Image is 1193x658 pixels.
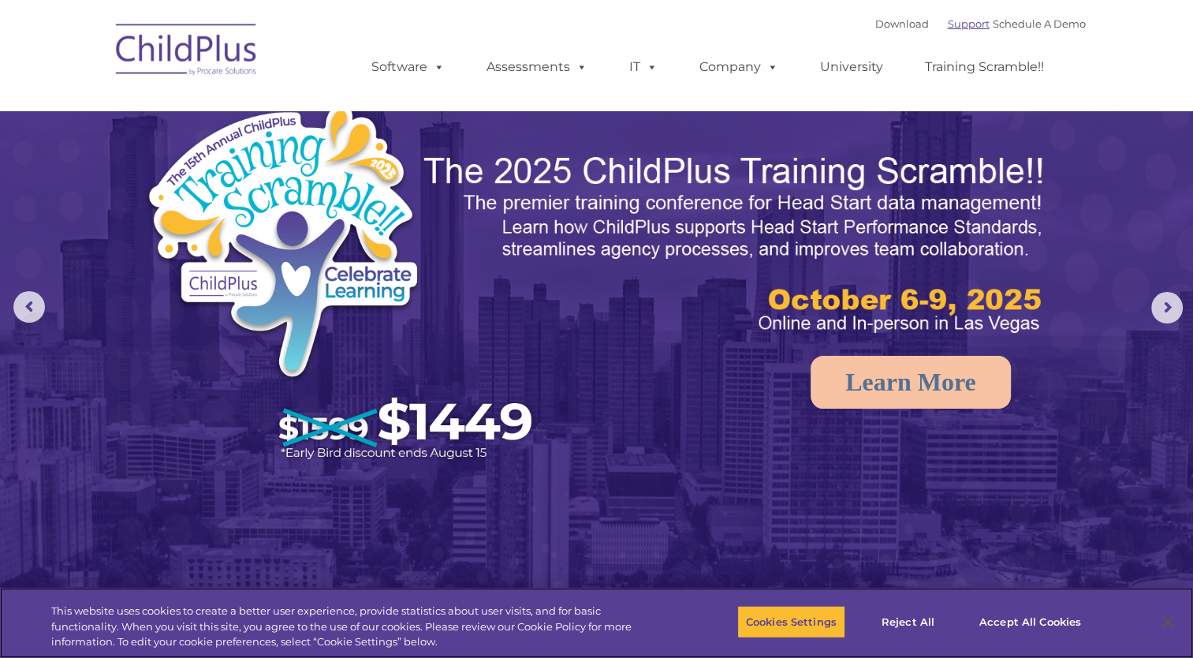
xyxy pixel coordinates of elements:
span: Last name [219,104,267,116]
button: Cookies Settings [737,605,845,638]
a: Assessments [471,51,603,83]
a: University [804,51,899,83]
button: Reject All [859,605,957,638]
span: Phone number [219,169,286,181]
a: Software [356,51,460,83]
a: Learn More [811,356,1011,409]
a: Training Scramble!! [909,51,1060,83]
img: ChildPlus by Procare Solutions [108,13,266,92]
a: Company [684,51,794,83]
a: IT [613,51,673,83]
font: | [875,17,1086,30]
a: Download [875,17,929,30]
a: Support [948,17,990,30]
div: This website uses cookies to create a better user experience, provide statistics about user visit... [51,604,656,650]
button: Close [1150,604,1185,639]
a: Schedule A Demo [993,17,1086,30]
button: Accept All Cookies [971,605,1090,638]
